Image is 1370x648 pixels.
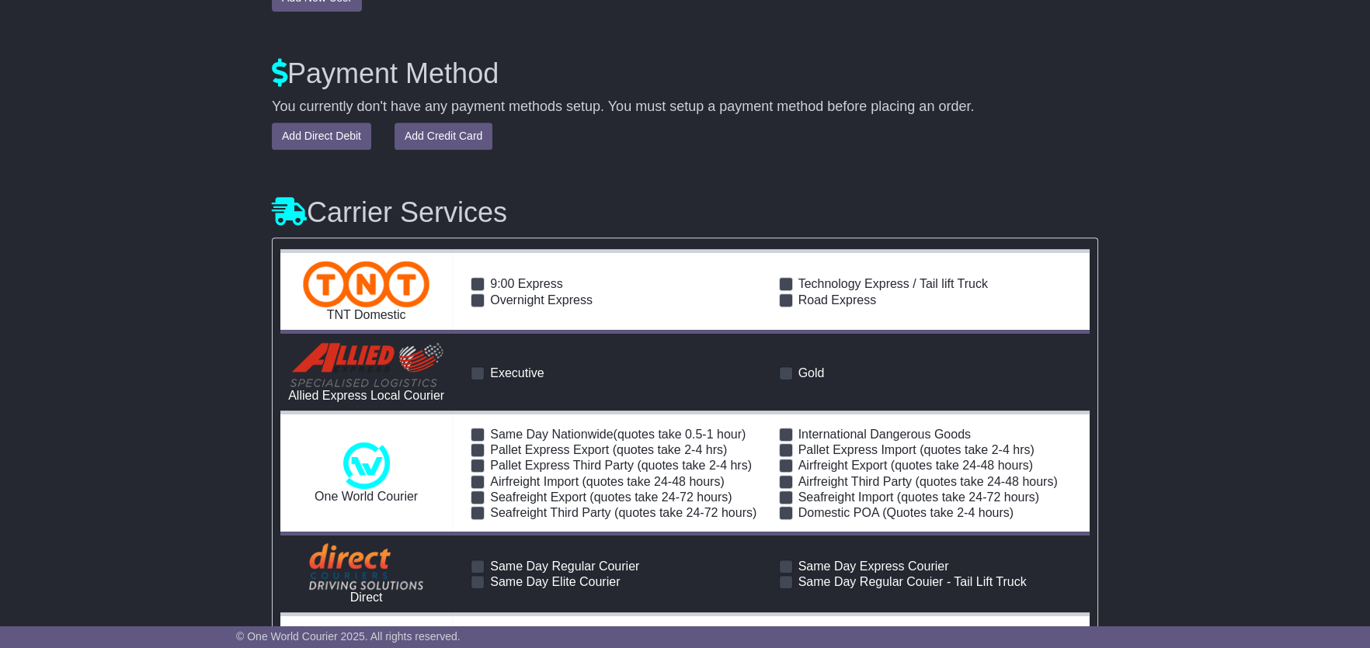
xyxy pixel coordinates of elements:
[272,197,1098,228] h3: Carrier Services
[798,459,1033,472] span: Airfreight Export (quotes take 24-48 hours)
[288,307,444,322] div: TNT Domestic
[798,575,1027,588] span: Same Day Regular Couier - Tail Lift Truck
[798,475,1058,488] span: Airfreight Third Party (quotes take 24-48 hours)
[798,428,971,441] span: International Dangerous Goods
[798,560,949,573] span: Same Day Express Courier
[490,560,639,573] span: Same Day Regular Courier
[288,388,444,403] div: Allied Express Local Courier
[343,442,390,489] img: One World Courier
[798,366,825,379] span: Gold
[490,293,593,307] span: Overnight Express
[490,490,732,504] span: Seafreight Export (quotes take 24-72 hours)
[798,293,877,307] span: Road Express
[490,428,746,441] span: Same Day Nationwide(quotes take 0.5-1 hour)
[798,506,1014,519] span: Domestic POA (Quotes take 2-4 hours)
[289,341,444,388] img: Allied Express Local Courier
[798,277,988,290] span: Technology Express / Tail lift Truck
[395,123,492,150] button: Add Credit Card
[288,489,444,504] div: One World Courier
[490,575,620,588] span: Same Day Elite Courier
[288,590,444,605] div: Direct
[490,459,752,472] span: Pallet Express Third Party (quotes take 2-4 hrs)
[798,443,1034,456] span: Pallet Express Import (quotes take 2-4 hrs)
[272,58,1098,89] h3: Payment Method
[490,366,544,379] span: Executive
[309,543,424,590] img: Direct
[490,277,562,290] span: 9:00 Express
[303,261,429,307] img: TNT Domestic
[490,506,756,519] span: Seafreight Third Party (quotes take 24-72 hours)
[272,99,1098,116] div: You currently don't have any payment methods setup. You must setup a payment method before placin...
[272,123,371,150] button: Add Direct Debit
[236,630,461,643] span: © One World Courier 2025. All rights reserved.
[798,490,1039,504] span: Seafreight Import (quotes take 24-72 hours)
[490,475,724,488] span: Airfreight Import (quotes take 24-48 hours)
[490,443,727,456] span: Pallet Express Export (quotes take 2-4 hrs)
